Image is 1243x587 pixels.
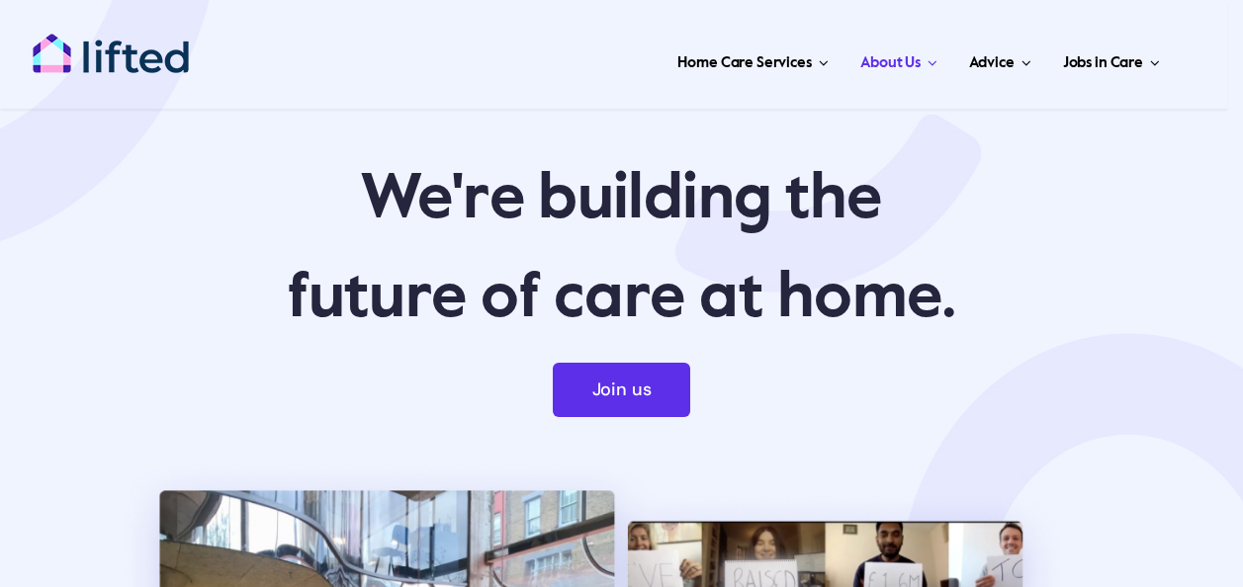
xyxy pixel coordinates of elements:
a: About Us [854,30,943,89]
span: About Us [860,47,921,79]
a: Home Care Services [671,30,835,89]
a: Advice [963,30,1036,89]
a: Join us [553,363,691,417]
nav: Main Menu [229,30,1166,89]
p: future of care at home. [32,259,1211,338]
span: Home Care Services [677,47,811,79]
span: Join us [592,379,652,400]
p: We're building the [32,160,1211,239]
a: lifted-logo [32,33,190,52]
span: Advice [969,47,1014,79]
span: Jobs in Care [1063,47,1143,79]
a: Jobs in Care [1057,30,1167,89]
